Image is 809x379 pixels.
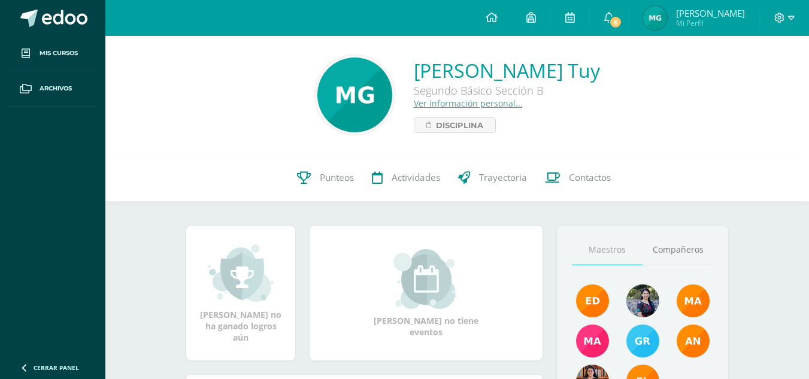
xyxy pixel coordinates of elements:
div: [PERSON_NAME] no ha ganado logros aún [198,243,283,343]
img: 7766054b1332a6085c7723d22614d631.png [576,325,609,357]
img: b7ce7144501556953be3fc0a459761b8.png [626,325,659,357]
span: Punteos [320,171,354,184]
a: Archivos [10,71,96,107]
a: Compañeros [643,235,713,265]
a: Punteos [288,154,363,202]
span: Cerrar panel [34,363,79,372]
img: 560278503d4ca08c21e9c7cd40ba0529.png [677,284,710,317]
span: [PERSON_NAME] [676,7,745,19]
img: event_small.png [393,249,459,309]
a: Maestros [572,235,643,265]
span: Archivos [40,84,72,93]
div: [PERSON_NAME] no tiene eventos [366,249,486,338]
div: Segundo Básico Sección B [414,83,600,98]
img: f40e456500941b1b33f0807dd74ea5cf.png [576,284,609,317]
a: Contactos [536,154,620,202]
img: 6fc51a2d260171b6744582953d2b680f.png [317,57,392,132]
span: 6 [609,16,622,29]
a: [PERSON_NAME] Tuy [414,57,600,83]
span: Mis cursos [40,48,78,58]
span: Trayectoria [479,171,527,184]
span: Mi Perfil [676,18,745,28]
span: Contactos [569,171,611,184]
a: Trayectoria [449,154,536,202]
a: Actividades [363,154,449,202]
img: a348d660b2b29c2c864a8732de45c20a.png [677,325,710,357]
img: achievement_small.png [208,243,274,303]
span: Actividades [392,171,440,184]
a: Mis cursos [10,36,96,71]
a: Disciplina [414,117,496,133]
span: Disciplina [436,118,483,132]
img: 0fe9e4ba0e2b0859ffbff4b6c52aee8b.png [643,6,667,30]
img: 9b17679b4520195df407efdfd7b84603.png [626,284,659,317]
a: Ver información personal... [414,98,523,109]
